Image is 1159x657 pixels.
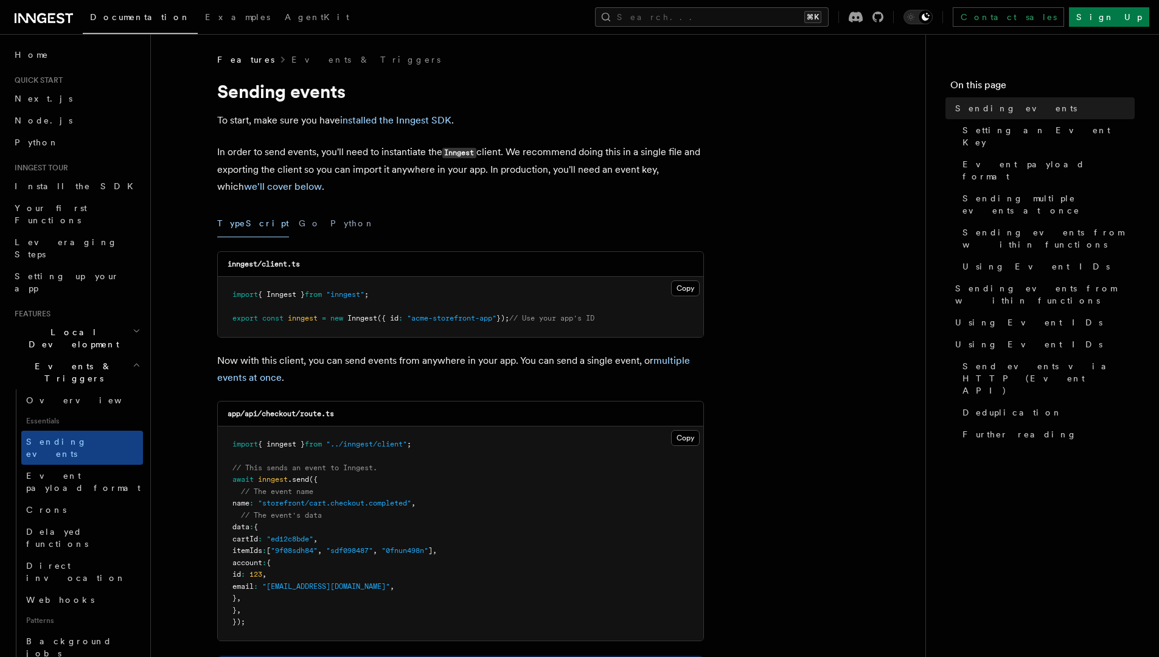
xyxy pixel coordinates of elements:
span: id [232,570,241,579]
span: Essentials [21,411,143,431]
span: "9f08sdh84" [271,546,318,555]
span: Events & Triggers [10,360,133,384]
span: Sending events from within functions [962,226,1135,251]
span: ; [407,440,411,448]
span: { [254,523,258,531]
a: Documentation [83,4,198,34]
span: Home [15,49,49,61]
span: name [232,499,249,507]
span: , [237,606,241,614]
span: Deduplication [962,406,1062,419]
span: : [249,523,254,531]
span: "ed12c8bde" [266,535,313,543]
span: new [330,314,343,322]
span: Your first Functions [15,203,87,225]
a: Your first Functions [10,197,143,231]
span: } [232,606,237,614]
span: 123 [249,570,262,579]
span: // Use your app's ID [509,314,594,322]
span: Python [15,137,59,147]
span: : [249,499,254,507]
a: Using Event IDs [950,333,1135,355]
span: Using Event IDs [955,316,1102,328]
a: Event payload format [21,465,143,499]
p: To start, make sure you have . [217,112,704,129]
span: "storefront/cart.checkout.completed" [258,499,411,507]
span: Using Event IDs [955,338,1102,350]
span: , [313,535,318,543]
span: // The event name [241,487,313,496]
span: { inngest } [258,440,305,448]
span: "[EMAIL_ADDRESS][DOMAIN_NAME]" [262,582,390,591]
span: "inngest" [326,290,364,299]
span: Install the SDK [15,181,141,191]
span: Crons [26,505,66,515]
kbd: ⌘K [804,11,821,23]
span: email [232,582,254,591]
span: Event payload format [26,471,141,493]
a: Setting up your app [10,265,143,299]
span: , [433,546,437,555]
a: Python [10,131,143,153]
span: Webhooks [26,595,94,605]
a: Sending events from within functions [950,277,1135,311]
a: Next.js [10,88,143,109]
span: ({ id [377,314,399,322]
span: : [262,546,266,555]
span: inngest [258,475,288,484]
span: await [232,475,254,484]
button: Python [330,210,375,237]
a: installed the Inngest SDK [340,114,451,126]
a: Crons [21,499,143,521]
span: import [232,440,258,448]
a: Setting an Event Key [958,119,1135,153]
span: Setting an Event Key [962,124,1135,148]
span: = [322,314,326,322]
a: Sending events from within functions [958,221,1135,255]
span: data [232,523,249,531]
a: Leveraging Steps [10,231,143,265]
a: AgentKit [277,4,357,33]
button: Toggle dark mode [903,10,933,24]
span: Sending events [955,102,1077,114]
code: app/api/checkout/route.ts [228,409,334,418]
span: : [262,558,266,567]
span: ({ [309,475,318,484]
span: : [254,582,258,591]
code: inngest/client.ts [228,260,300,268]
span: [ [266,546,271,555]
span: , [411,499,416,507]
span: Event payload format [962,158,1135,182]
a: Using Event IDs [950,311,1135,333]
span: Send events via HTTP (Event API) [962,360,1135,397]
span: }); [496,314,509,322]
span: AgentKit [285,12,349,22]
span: Quick start [10,75,63,85]
span: Next.js [15,94,72,103]
span: Inngest [347,314,377,322]
span: { Inngest } [258,290,305,299]
span: Features [217,54,274,66]
a: Delayed functions [21,521,143,555]
code: Inngest [442,148,476,158]
span: : [258,535,262,543]
span: ] [428,546,433,555]
p: Now with this client, you can send events from anywhere in your app. You can send a single event,... [217,352,704,386]
span: import [232,290,258,299]
a: Sending events [950,97,1135,119]
a: Install the SDK [10,175,143,197]
span: : [241,570,245,579]
h4: On this page [950,78,1135,97]
span: const [262,314,284,322]
span: "0fnun498n" [381,546,428,555]
a: Node.js [10,109,143,131]
span: // The event's data [241,511,322,520]
a: Home [10,44,143,66]
span: Features [10,309,50,319]
span: : [399,314,403,322]
a: multiple events at once [217,355,690,383]
span: Documentation [90,12,190,22]
span: Examples [205,12,270,22]
a: Deduplication [958,401,1135,423]
span: // This sends an event to Inngest. [232,464,377,472]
